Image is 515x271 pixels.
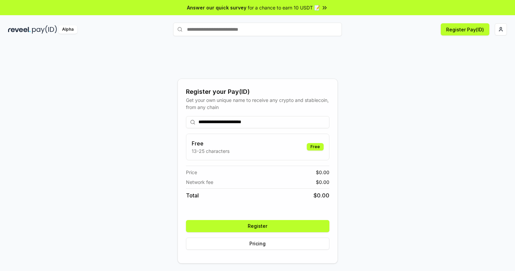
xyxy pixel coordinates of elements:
[186,87,329,97] div: Register your Pay(ID)
[314,191,329,199] span: $ 0.00
[8,25,31,34] img: reveel_dark
[307,143,324,151] div: Free
[192,147,229,155] p: 13-25 characters
[186,220,329,232] button: Register
[441,23,489,35] button: Register Pay(ID)
[186,238,329,250] button: Pricing
[32,25,57,34] img: pay_id
[58,25,77,34] div: Alpha
[316,179,329,186] span: $ 0.00
[186,179,213,186] span: Network fee
[187,4,246,11] span: Answer our quick survey
[248,4,320,11] span: for a chance to earn 10 USDT 📝
[186,191,199,199] span: Total
[192,139,229,147] h3: Free
[316,169,329,176] span: $ 0.00
[186,169,197,176] span: Price
[186,97,329,111] div: Get your own unique name to receive any crypto and stablecoin, from any chain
